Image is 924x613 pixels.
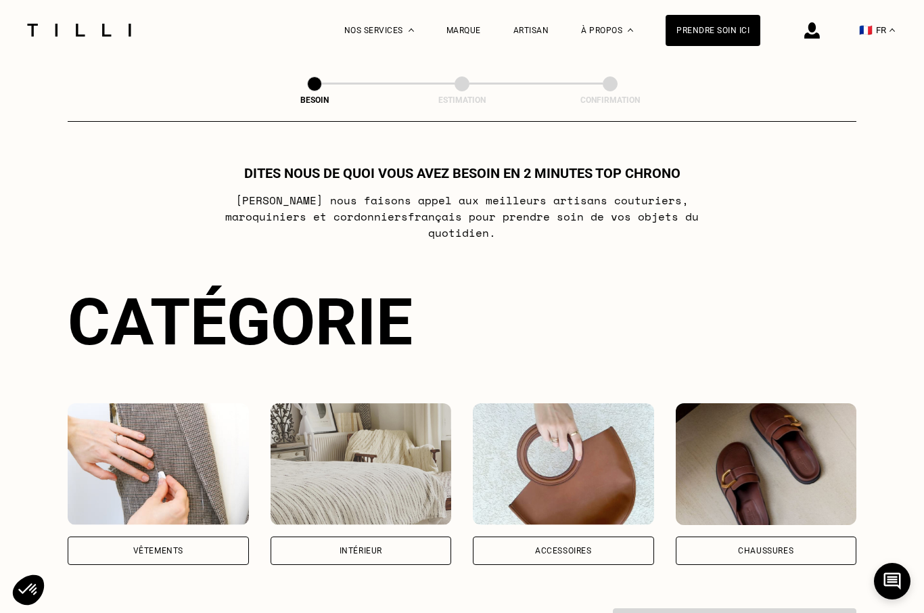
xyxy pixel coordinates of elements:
div: Besoin [247,95,382,105]
div: Catégorie [68,284,856,360]
span: 🇫🇷 [859,24,873,37]
div: Accessoires [535,547,592,555]
h1: Dites nous de quoi vous avez besoin en 2 minutes top chrono [244,165,680,181]
img: Accessoires [473,403,654,525]
div: Estimation [394,95,530,105]
div: Chaussures [738,547,793,555]
a: Artisan [513,26,549,35]
div: Vêtements [133,547,183,555]
div: Confirmation [542,95,678,105]
div: Intérieur [340,547,382,555]
img: Menu déroulant [409,28,414,32]
img: Chaussures [676,403,857,525]
img: icône connexion [804,22,820,39]
img: Intérieur [271,403,452,525]
img: Vêtements [68,403,249,525]
a: Marque [446,26,481,35]
img: menu déroulant [890,28,895,32]
p: [PERSON_NAME] nous faisons appel aux meilleurs artisans couturiers , maroquiniers et cordonniers ... [194,192,731,241]
img: Logo du service de couturière Tilli [22,24,136,37]
a: Prendre soin ici [666,15,760,46]
img: Menu déroulant à propos [628,28,633,32]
